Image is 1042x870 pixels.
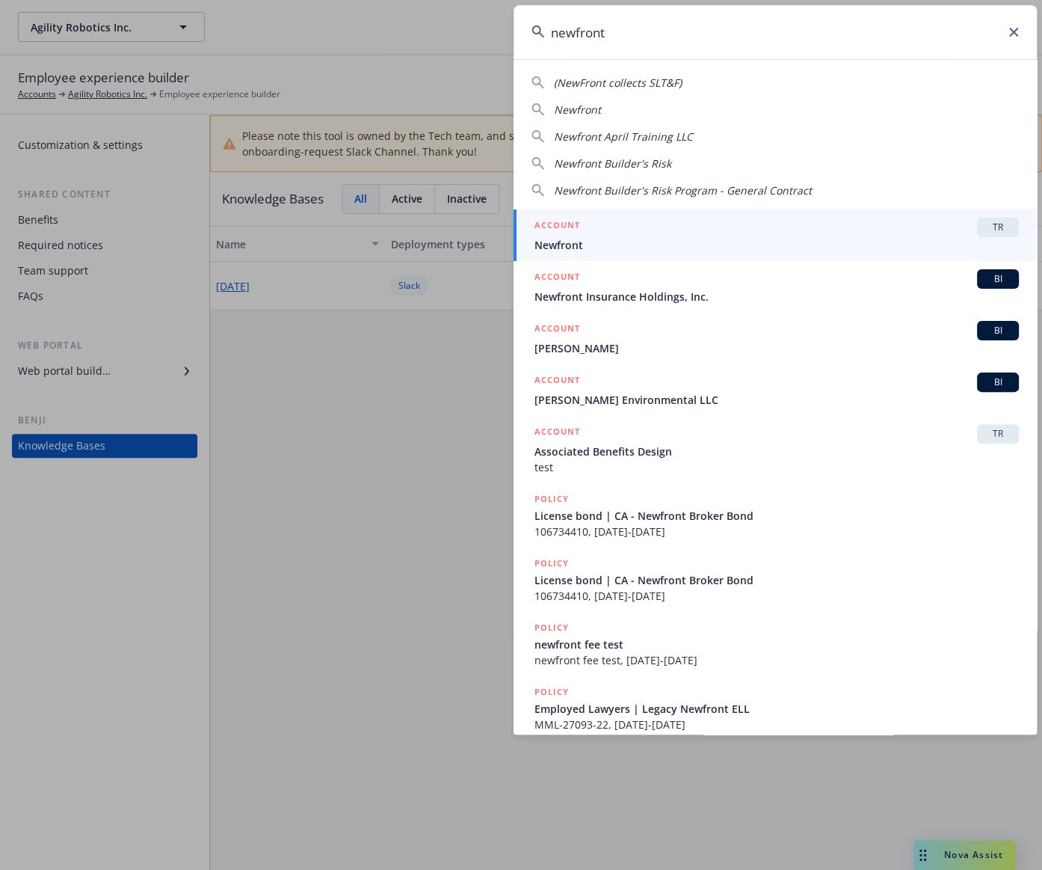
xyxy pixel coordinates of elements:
[554,156,671,171] span: Newfront Builder's Risk
[554,183,812,197] span: Newfront Builder's Risk Program - General Contract
[534,269,580,287] h5: ACCOUNT
[534,373,580,390] h5: ACCOUNT
[554,76,682,90] span: (NewFront collects SLT&F)
[514,483,1037,548] a: POLICYLicense bond | CA - Newfront Broker Bond106734410, [DATE]-[DATE]
[514,416,1037,483] a: ACCOUNTTRAssociated Benefits Designtest
[534,556,569,571] h5: POLICY
[534,652,1019,668] span: newfront fee test, [DATE]-[DATE]
[534,340,1019,356] span: [PERSON_NAME]
[983,221,1013,234] span: TR
[983,324,1013,337] span: BI
[514,364,1037,416] a: ACCOUNTBI[PERSON_NAME] Environmental LLC
[534,218,580,236] h5: ACCOUNT
[534,524,1019,539] span: 106734410, [DATE]-[DATE]
[534,289,1019,304] span: Newfront Insurance Holdings, Inc.
[554,129,693,144] span: Newfront April Training LLC
[534,237,1019,253] span: Newfront
[534,588,1019,604] span: 106734410, [DATE]-[DATE]
[514,548,1037,612] a: POLICYLicense bond | CA - Newfront Broker Bond106734410, [DATE]-[DATE]
[534,424,580,442] h5: ACCOUNT
[534,508,1019,524] span: License bond | CA - Newfront Broker Bond
[983,427,1013,441] span: TR
[534,572,1019,588] span: License bond | CA - Newfront Broker Bond
[514,261,1037,313] a: ACCOUNTBINewfront Insurance Holdings, Inc.
[534,620,569,635] h5: POLICY
[514,5,1037,59] input: Search...
[983,272,1013,286] span: BI
[514,612,1037,676] a: POLICYnewfront fee testnewfront fee test, [DATE]-[DATE]
[554,102,601,117] span: Newfront
[534,717,1019,732] span: MML-27093-22, [DATE]-[DATE]
[534,637,1019,652] span: newfront fee test
[983,376,1013,389] span: BI
[514,209,1037,261] a: ACCOUNTTRNewfront
[534,701,1019,717] span: Employed Lawyers | Legacy Newfront ELL
[514,313,1037,364] a: ACCOUNTBI[PERSON_NAME]
[534,392,1019,408] span: [PERSON_NAME] Environmental LLC
[534,459,1019,475] span: test
[534,444,1019,459] span: Associated Benefits Design
[514,676,1037,741] a: POLICYEmployed Lawyers | Legacy Newfront ELLMML-27093-22, [DATE]-[DATE]
[534,321,580,339] h5: ACCOUNT
[534,491,569,506] h5: POLICY
[534,684,569,699] h5: POLICY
